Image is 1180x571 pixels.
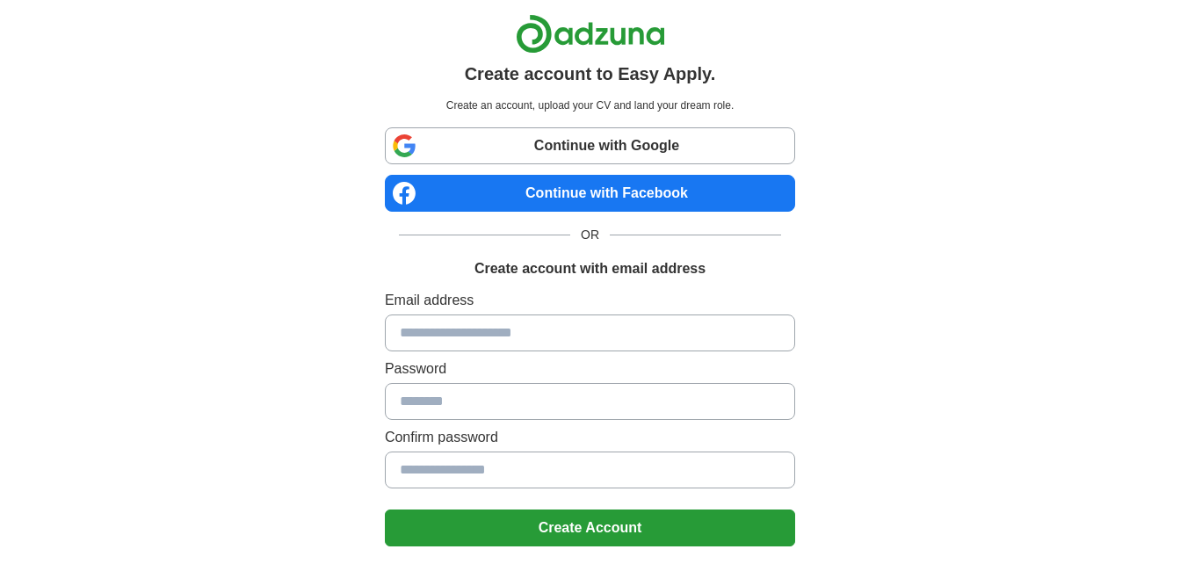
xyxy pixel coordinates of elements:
p: Create an account, upload your CV and land your dream role. [388,98,792,113]
img: Adzuna logo [516,14,665,54]
label: Email address [385,290,795,311]
span: OR [570,226,610,244]
label: Confirm password [385,427,795,448]
a: Continue with Google [385,127,795,164]
h1: Create account with email address [474,258,706,279]
button: Create Account [385,510,795,546]
label: Password [385,358,795,379]
h1: Create account to Easy Apply. [465,61,716,87]
a: Continue with Facebook [385,175,795,212]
